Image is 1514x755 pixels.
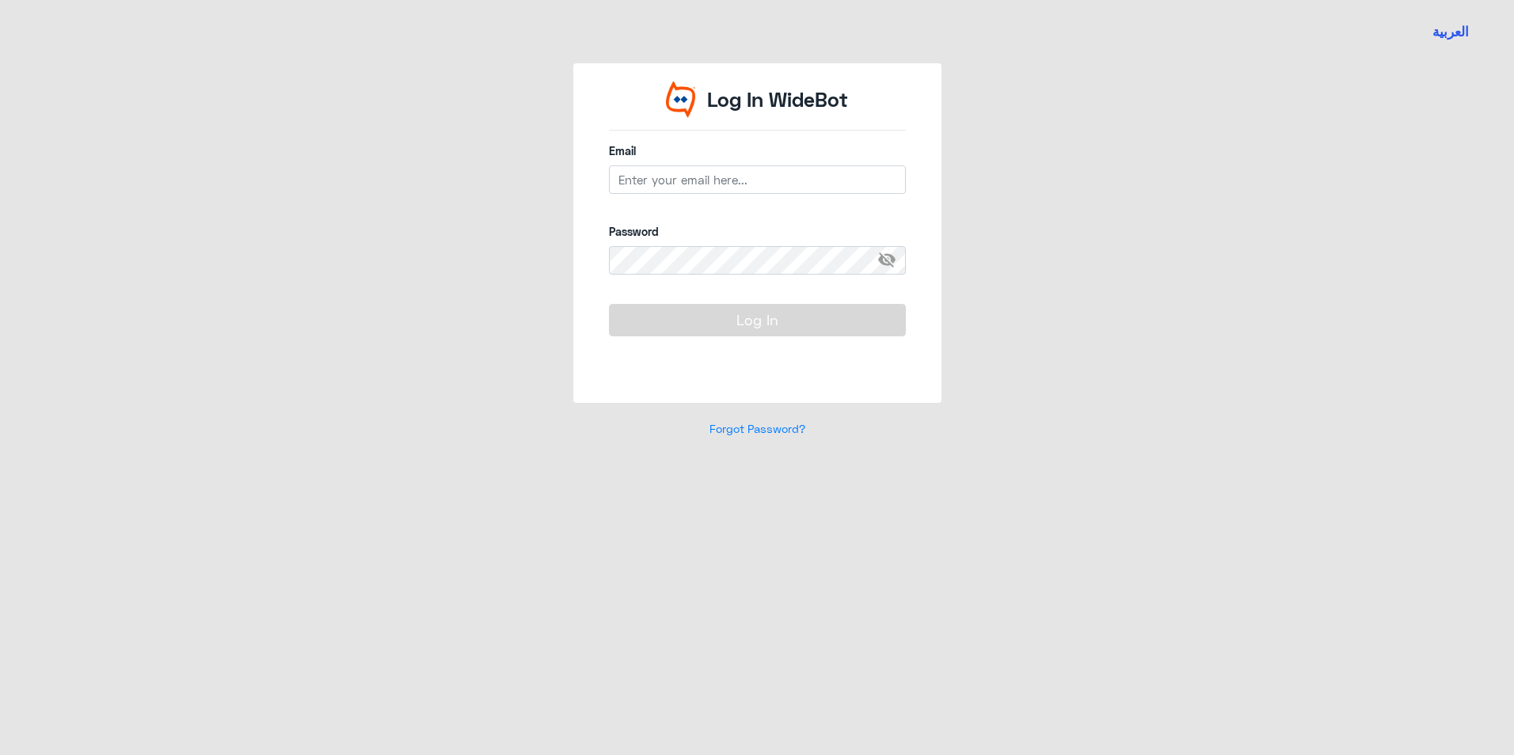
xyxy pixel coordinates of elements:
[709,422,805,435] a: Forgot Password?
[609,304,906,336] button: Log In
[1432,22,1469,42] button: العربية
[609,223,906,240] label: Password
[609,142,906,159] label: Email
[707,85,848,115] p: Log In WideBot
[609,165,906,194] input: Enter your email here...
[666,81,696,118] img: Widebot Logo
[877,246,906,275] span: visibility_off
[1423,12,1478,51] a: Switch language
